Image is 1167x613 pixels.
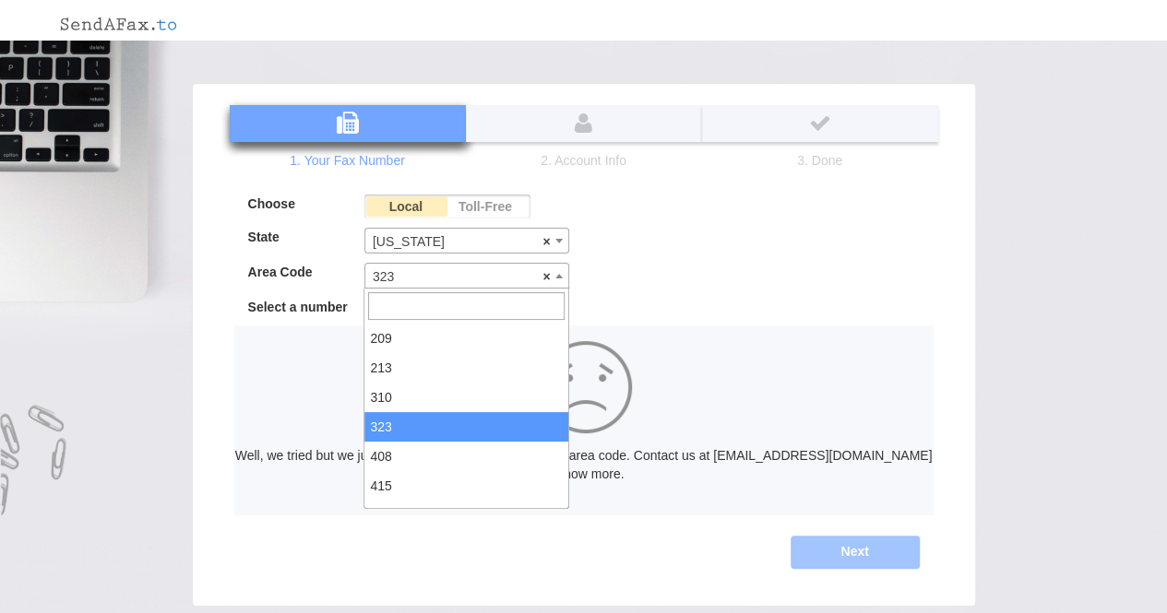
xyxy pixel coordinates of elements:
li: 310 [364,383,568,412]
span: 1. Your Fax Number [290,151,405,170]
div: Well, we tried but we just couldn't find any numbers in this area code. Contact us at [EMAIL_ADDR... [234,446,934,483]
span: × [542,229,550,254]
li: 323 [364,412,568,442]
span: 323 [364,263,570,289]
img: sad.png [525,326,643,444]
li: 209 [364,324,568,353]
li: 213 [364,353,568,383]
label: Toll-Free [446,195,527,218]
li: 415 [364,471,568,501]
a: 1. Your Fax Number [230,105,466,170]
label: Area Code [234,263,351,281]
span: California [364,228,570,253]
span: 323 [365,264,569,289]
li: 424 [364,501,568,530]
button: Next [791,536,920,569]
li: 408 [364,442,568,471]
label: Local [364,195,446,218]
span: Next [791,544,920,559]
label: Select a number [248,298,348,316]
label: Choose [234,195,351,213]
span: × [542,264,550,289]
label: State [234,228,351,246]
span: California [365,229,569,254]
